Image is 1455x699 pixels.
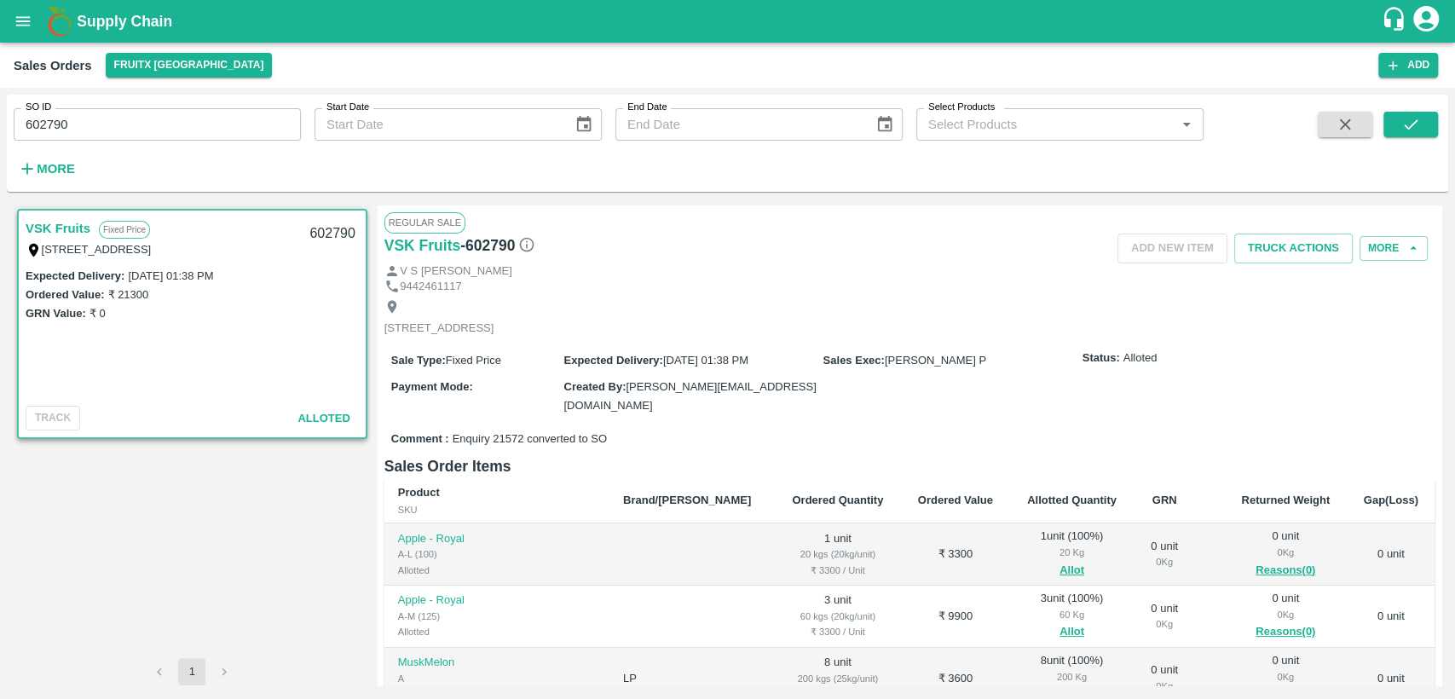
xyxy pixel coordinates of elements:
div: 0 Kg [1147,616,1181,632]
td: 1 unit [775,523,901,586]
button: Add [1378,53,1438,78]
td: ₹ 3300 [901,523,1010,586]
label: GRN Value: [26,307,86,320]
b: Returned Weight [1241,494,1330,506]
div: A-L (100) [398,546,596,562]
div: A [398,671,596,686]
div: 20 kgs (20kg/unit) [788,546,887,562]
button: Truck Actions [1234,234,1353,263]
div: 0 unit [1147,662,1181,694]
button: More [14,154,79,183]
div: Sales Orders [14,55,92,77]
a: VSK Fruits [384,234,460,257]
span: [DATE] 01:38 PM [663,354,748,367]
div: ₹ 3300 / Unit [788,563,887,578]
input: End Date [615,108,862,141]
div: 0 unit [1147,539,1181,570]
b: GRN [1152,494,1177,506]
p: Apple - Royal [398,592,596,609]
button: Allot [1059,622,1084,642]
label: Expected Delivery : [26,269,124,282]
td: ₹ 9900 [901,586,1010,648]
span: Fixed Price [446,354,501,367]
div: Allotted [398,563,596,578]
div: 0 unit [1238,591,1333,642]
div: 602790 [299,214,365,254]
p: [STREET_ADDRESS] [384,321,494,337]
div: 0 unit [1147,601,1181,633]
span: [PERSON_NAME][EMAIL_ADDRESS][DOMAIN_NAME] [563,380,816,412]
b: Brand/[PERSON_NAME] [623,494,751,506]
a: Supply Chain [77,9,1381,33]
label: ₹ 21300 [107,288,148,301]
div: 20 Kg [1024,545,1121,560]
b: Ordered Value [918,494,993,506]
div: A-M (125) [398,609,596,624]
span: Alloted [297,412,349,425]
button: Reasons(0) [1238,622,1333,642]
div: 200 kgs (25kg/unit) [788,671,887,686]
label: ₹ 0 [89,307,106,320]
div: customer-support [1381,6,1411,37]
b: Gap(Loss) [1364,494,1418,506]
p: V S [PERSON_NAME] [400,263,511,280]
label: [STREET_ADDRESS] [42,243,152,256]
h6: Sales Order Items [384,454,1435,478]
span: [PERSON_NAME] P [885,354,986,367]
label: Ordered Value: [26,288,104,301]
button: open drawer [3,2,43,41]
div: 3 unit ( 100 %) [1024,591,1121,642]
div: 0 unit [1238,529,1333,580]
b: Allotted Quantity [1027,494,1117,506]
button: Allot [1059,561,1084,581]
button: Choose date [568,108,600,141]
b: Ordered Quantity [792,494,883,506]
label: Sales Exec : [823,354,885,367]
button: Select DC [106,53,273,78]
span: Regular Sale [384,212,465,233]
strong: More [37,162,75,176]
label: SO ID [26,101,51,114]
div: SKU [398,502,596,517]
img: logo [43,4,77,38]
label: Expected Delivery : [563,354,662,367]
label: Select Products [928,101,995,114]
div: Allotted [398,624,596,639]
p: Apple - Royal [398,531,596,547]
td: 3 unit [775,586,901,648]
td: 0 unit [1347,523,1435,586]
a: VSK Fruits [26,217,90,240]
b: Product [398,486,440,499]
button: Open [1175,113,1198,136]
div: 0 Kg [1238,545,1333,560]
label: Sale Type : [391,354,446,367]
label: Created By : [563,380,626,393]
p: Fixed Price [99,221,150,239]
input: Select Products [921,113,1170,136]
input: Enter SO ID [14,108,301,141]
p: 9442461117 [400,279,461,295]
label: Comment : [391,431,449,448]
div: ₹ 3300 / Unit [788,624,887,639]
nav: pagination navigation [143,658,240,685]
label: Start Date [326,101,369,114]
input: Start Date [315,108,561,141]
button: More [1360,236,1428,261]
div: 0 Kg [1238,607,1333,622]
button: page 1 [178,658,205,685]
div: 0 Kg [1147,679,1181,694]
b: Supply Chain [77,13,172,30]
label: [DATE] 01:38 PM [128,269,213,282]
label: End Date [627,101,667,114]
label: Payment Mode : [391,380,473,393]
p: MuskMelon [398,655,596,671]
label: Status: [1083,350,1120,367]
div: 200 Kg [1024,669,1121,685]
span: Enquiry 21572 converted to SO [453,431,607,448]
div: 1 unit ( 100 %) [1024,529,1121,580]
div: 0 Kg [1238,669,1333,685]
button: Reasons(0) [1238,561,1333,581]
div: 0 Kg [1147,554,1181,569]
div: 60 Kg [1024,607,1121,622]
